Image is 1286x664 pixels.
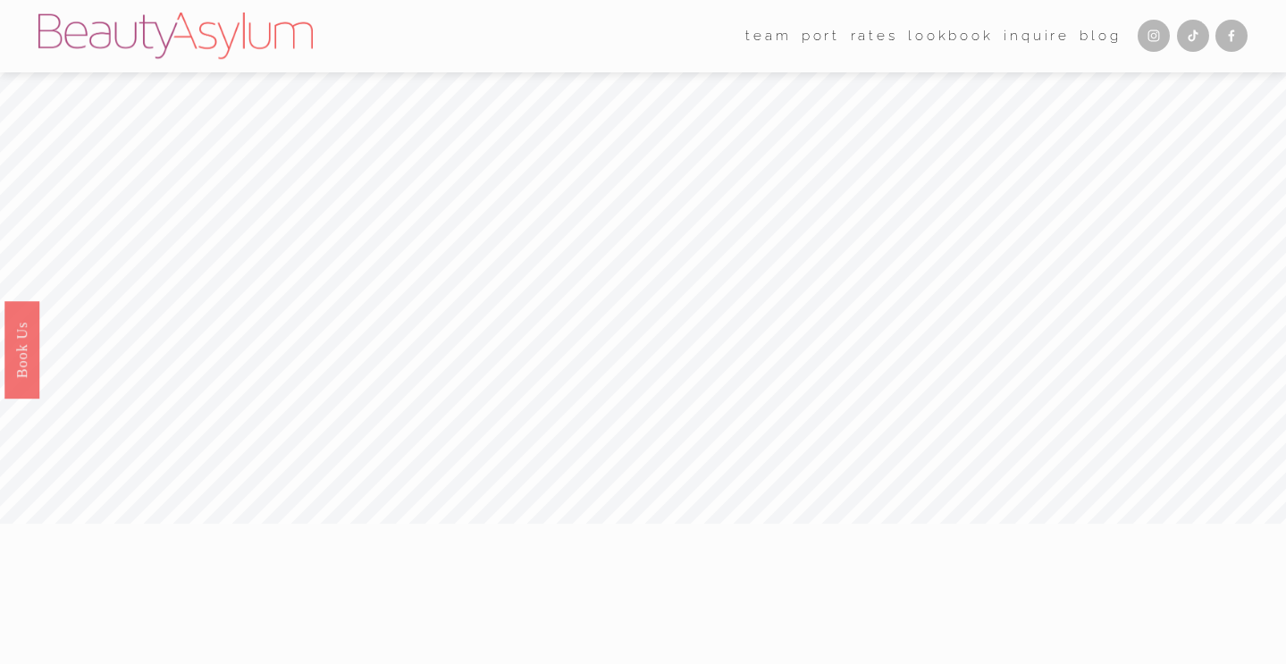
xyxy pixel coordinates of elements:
a: Inquire [1004,22,1070,50]
a: Book Us [4,300,39,398]
a: Blog [1080,22,1121,50]
a: port [802,22,840,50]
a: TikTok [1177,20,1209,52]
span: team [745,24,791,48]
a: Lookbook [908,22,994,50]
a: Instagram [1138,20,1170,52]
a: folder dropdown [745,22,791,50]
a: Facebook [1215,20,1248,52]
img: Beauty Asylum | Bridal Hair &amp; Makeup Charlotte &amp; Atlanta [38,13,313,59]
a: Rates [851,22,898,50]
